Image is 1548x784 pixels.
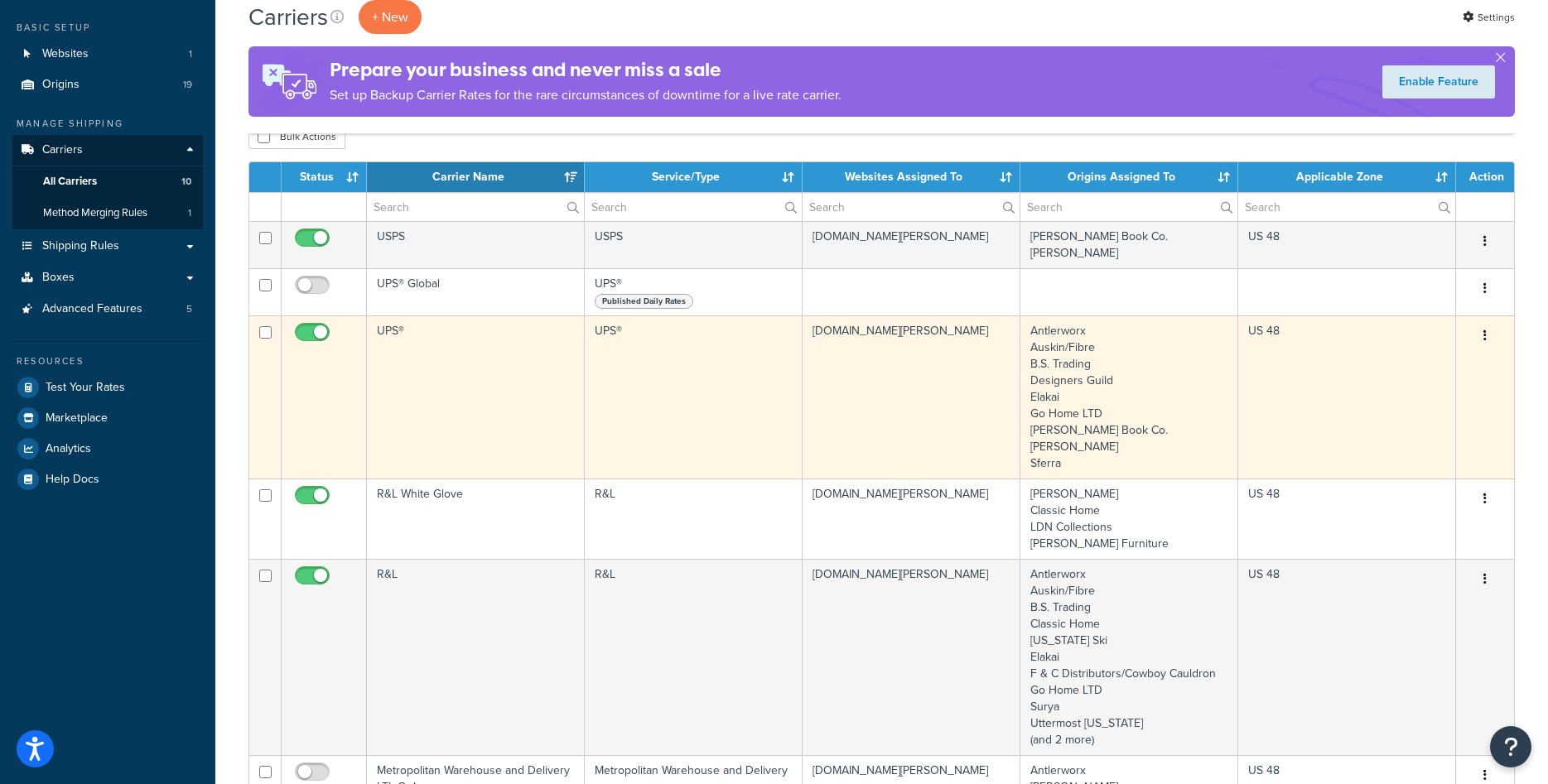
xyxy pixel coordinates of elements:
span: 1 [189,47,192,61]
a: Settings [1463,6,1515,29]
span: Marketplace [46,411,108,426]
a: Marketplace [12,403,203,433]
span: 19 [183,78,192,92]
li: Carriers [12,135,203,229]
span: Published Daily Rates [595,294,693,309]
h4: Prepare your business and never miss a sale [330,56,842,84]
td: USPS [367,221,585,268]
th: Applicable Zone: activate to sort column ascending [1238,162,1456,192]
th: Carrier Name: activate to sort column ascending [367,162,585,192]
td: [DOMAIN_NAME][PERSON_NAME] [803,221,1020,268]
td: [DOMAIN_NAME][PERSON_NAME] [803,479,1020,559]
th: Websites Assigned To: activate to sort column ascending [803,162,1020,192]
td: USPS [585,221,803,268]
a: Method Merging Rules 1 [12,198,203,228]
span: All Carriers [43,175,97,189]
a: Analytics [12,434,203,464]
td: [PERSON_NAME] Book Co. [PERSON_NAME] [1020,221,1238,268]
td: [DOMAIN_NAME][PERSON_NAME] [803,315,1020,479]
li: Advanced Features [12,294,203,325]
a: Carriers [12,135,203,166]
td: US 48 [1238,315,1456,479]
span: Advanced Features [42,302,142,316]
th: Action [1456,162,1514,192]
input: Search [585,193,802,221]
td: [DOMAIN_NAME][PERSON_NAME] [803,559,1020,755]
td: R&L White Glove [367,479,585,559]
input: Search [1238,193,1455,221]
li: All Carriers [12,166,203,197]
li: Origins [12,70,203,100]
td: US 48 [1238,479,1456,559]
a: Help Docs [12,464,203,494]
span: 5 [186,302,192,316]
h1: Carriers [248,1,328,33]
td: R&L [585,559,803,755]
input: Search [803,193,1020,221]
li: Method Merging Rules [12,198,203,228]
td: UPS® [585,315,803,479]
td: R&L [367,559,585,755]
a: Boxes [12,262,203,293]
td: R&L [585,479,803,559]
a: Enable Feature [1382,65,1495,99]
input: Search [1020,193,1237,221]
span: 1 [188,206,191,220]
td: US 48 [1238,221,1456,268]
th: Origins Assigned To: activate to sort column ascending [1020,162,1238,192]
span: Websites [42,47,89,61]
img: ad-rules-rateshop-fe6ec290ccb7230408bd80ed9643f0289d75e0ffd9eb532fc0e269fcd187b520.png [248,46,330,117]
a: Shipping Rules [12,231,203,262]
td: UPS® [367,315,585,479]
div: Manage Shipping [12,117,203,131]
li: Websites [12,39,203,70]
a: Websites 1 [12,39,203,70]
td: Antlerworx Auskin/Fibre B.S. Trading Classic Home [US_STATE] Ski Elakai F & C Distributors/Cowboy... [1020,559,1238,755]
td: [PERSON_NAME] Classic Home LDN Collections [PERSON_NAME] Furniture [1020,479,1238,559]
div: Basic Setup [12,21,203,35]
span: 10 [181,175,191,189]
span: Help Docs [46,473,99,487]
span: Boxes [42,271,75,285]
span: Shipping Rules [42,239,119,253]
span: Carriers [42,143,83,157]
th: Status: activate to sort column ascending [282,162,367,192]
td: UPS® Global [367,268,585,315]
span: Analytics [46,442,91,456]
p: Set up Backup Carrier Rates for the rare circumstances of downtime for a live rate carrier. [330,84,842,107]
span: Method Merging Rules [43,206,147,220]
span: Test Your Rates [46,381,125,395]
span: Origins [42,78,80,92]
a: Origins 19 [12,70,203,100]
button: Bulk Actions [248,124,345,149]
a: Advanced Features 5 [12,294,203,325]
a: All Carriers 10 [12,166,203,197]
div: Resources [12,354,203,368]
td: UPS® [585,268,803,315]
td: Antlerworx Auskin/Fibre B.S. Trading Designers Guild Elakai Go Home LTD [PERSON_NAME] Book Co. [P... [1020,315,1238,479]
th: Service/Type: activate to sort column ascending [585,162,803,192]
a: Test Your Rates [12,373,203,402]
td: US 48 [1238,559,1456,755]
input: Search [367,193,584,221]
button: Open Resource Center [1490,726,1531,767]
